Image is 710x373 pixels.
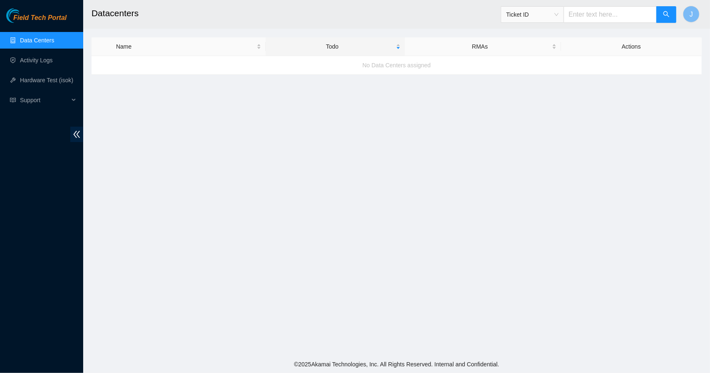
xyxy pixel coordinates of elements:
span: double-left [70,127,83,142]
img: Akamai Technologies [6,8,42,23]
footer: © 2025 Akamai Technologies, Inc. All Rights Reserved. Internal and Confidential. [83,356,710,373]
button: search [656,6,676,23]
input: Enter text here... [564,6,657,23]
span: Support [20,92,69,108]
span: J [690,9,693,20]
span: Ticket ID [506,8,559,21]
a: Hardware Test (isok) [20,77,73,83]
button: J [683,6,700,22]
a: Activity Logs [20,57,53,64]
th: Actions [561,37,702,56]
span: read [10,97,16,103]
span: search [663,11,670,19]
a: Data Centers [20,37,54,44]
span: Field Tech Portal [13,14,67,22]
a: Akamai TechnologiesField Tech Portal [6,15,67,26]
div: No Data Centers assigned [92,54,702,76]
